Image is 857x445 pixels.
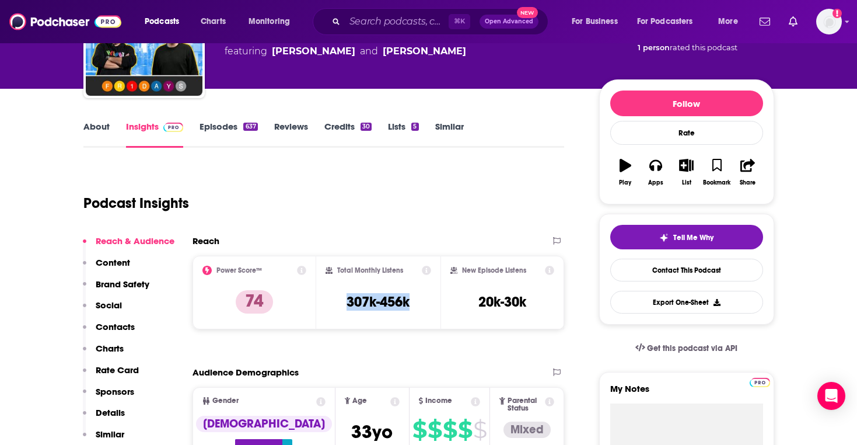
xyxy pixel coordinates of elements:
[83,194,189,212] h1: Podcast Insights
[352,397,367,405] span: Age
[673,233,713,242] span: Tell Me Why
[572,13,618,30] span: For Business
[473,420,487,439] span: $
[732,151,762,193] button: Share
[83,257,130,279] button: Content
[682,179,691,186] div: List
[243,123,257,131] div: 637
[83,279,149,300] button: Brand Safety
[337,266,403,274] h2: Total Monthly Listens
[83,343,124,364] button: Charts
[83,407,125,429] button: Details
[411,123,418,131] div: 5
[817,382,845,410] div: Open Intercom Messenger
[225,30,466,58] div: A podcast
[637,13,693,30] span: For Podcasters
[750,378,770,387] img: Podchaser Pro
[324,8,559,35] div: Search podcasts, credits, & more...
[96,343,124,354] p: Charts
[641,151,671,193] button: Apps
[610,291,763,314] button: Export One-Sheet
[200,121,257,148] a: Episodes637
[480,15,538,29] button: Open AdvancedNew
[193,235,219,246] h2: Reach
[478,293,526,311] h3: 20k-30k
[236,290,273,314] p: 74
[351,420,393,443] span: 33 yo
[610,151,641,193] button: Play
[196,416,332,432] div: [DEMOGRAPHIC_DATA]
[274,121,308,148] a: Reviews
[96,300,122,311] p: Social
[163,123,184,132] img: Podchaser Pro
[137,12,194,31] button: open menu
[212,397,239,405] span: Gender
[383,44,466,58] a: Josh Brown
[96,257,130,268] p: Content
[648,179,663,186] div: Apps
[816,9,842,34] span: Logged in as thomaskoenig
[361,123,372,131] div: 30
[347,293,410,311] h3: 307k-456k
[610,383,763,404] label: My Notes
[83,364,139,386] button: Rate Card
[96,279,149,290] p: Brand Safety
[564,12,632,31] button: open menu
[610,121,763,145] div: Rate
[360,44,378,58] span: and
[443,420,457,439] span: $
[670,43,737,52] span: rated this podcast
[610,91,763,116] button: Follow
[671,151,701,193] button: List
[755,12,775,32] a: Show notifications dropdown
[485,19,533,25] span: Open Advanced
[225,44,466,58] span: featuring
[619,179,631,186] div: Play
[83,121,110,148] a: About
[517,7,538,18] span: New
[740,179,755,186] div: Share
[428,420,442,439] span: $
[96,235,174,246] p: Reach & Audience
[750,376,770,387] a: Pro website
[458,420,472,439] span: $
[272,44,355,58] a: Michael Batnick
[324,121,372,148] a: Credits30
[193,12,233,31] a: Charts
[193,367,299,378] h2: Audience Demographics
[832,9,842,18] svg: Add a profile image
[784,12,802,32] a: Show notifications dropdown
[816,9,842,34] button: Show profile menu
[710,12,753,31] button: open menu
[659,233,669,242] img: tell me why sparkle
[610,259,763,281] a: Contact This Podcast
[126,121,184,148] a: InsightsPodchaser Pro
[816,9,842,34] img: User Profile
[83,300,122,321] button: Social
[83,321,135,343] button: Contacts
[83,235,174,257] button: Reach & Audience
[629,12,710,31] button: open menu
[462,266,526,274] h2: New Episode Listens
[145,13,179,30] span: Podcasts
[345,12,449,31] input: Search podcasts, credits, & more...
[9,11,121,33] img: Podchaser - Follow, Share and Rate Podcasts
[83,386,134,408] button: Sponsors
[388,121,418,148] a: Lists5
[503,422,551,438] div: Mixed
[412,420,426,439] span: $
[96,407,125,418] p: Details
[647,343,737,353] span: Get this podcast via API
[610,225,763,249] button: tell me why sparkleTell Me Why
[96,321,135,332] p: Contacts
[201,13,226,30] span: Charts
[449,14,470,29] span: ⌘ K
[425,397,452,405] span: Income
[96,386,134,397] p: Sponsors
[703,179,730,186] div: Bookmark
[240,12,305,31] button: open menu
[96,429,124,440] p: Similar
[718,13,738,30] span: More
[435,121,464,148] a: Similar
